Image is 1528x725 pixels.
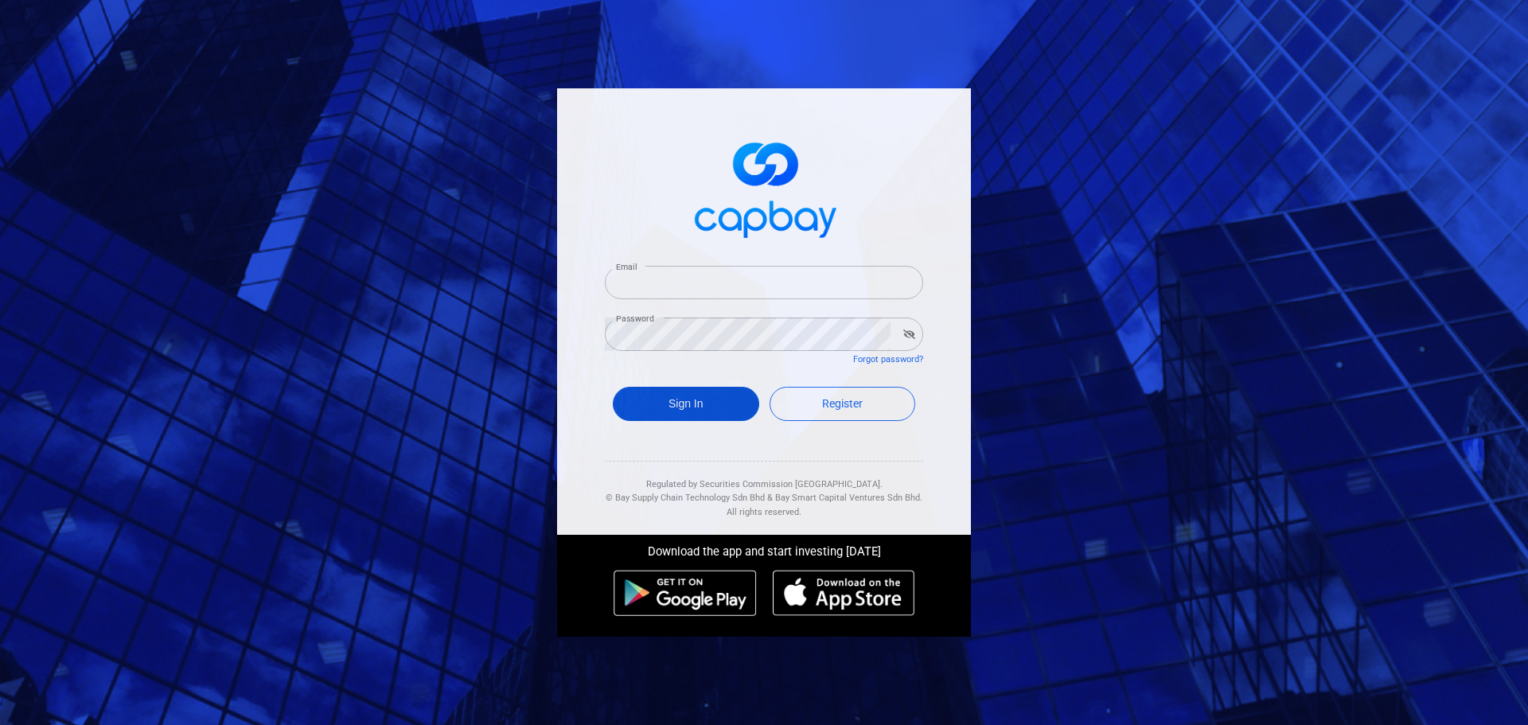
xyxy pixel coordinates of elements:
button: Sign In [613,387,759,421]
img: logo [684,128,844,247]
span: Bay Smart Capital Ventures Sdn Bhd. [775,493,922,503]
span: Register [822,397,863,410]
span: © Bay Supply Chain Technology Sdn Bhd [606,493,765,503]
a: Register [770,387,916,421]
a: Forgot password? [853,354,923,364]
img: android [614,570,757,616]
label: Password [616,313,654,325]
label: Email [616,261,637,273]
img: ios [773,570,914,616]
div: Download the app and start investing [DATE] [545,535,983,562]
div: Regulated by Securities Commission [GEOGRAPHIC_DATA]. & All rights reserved. [605,462,923,520]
